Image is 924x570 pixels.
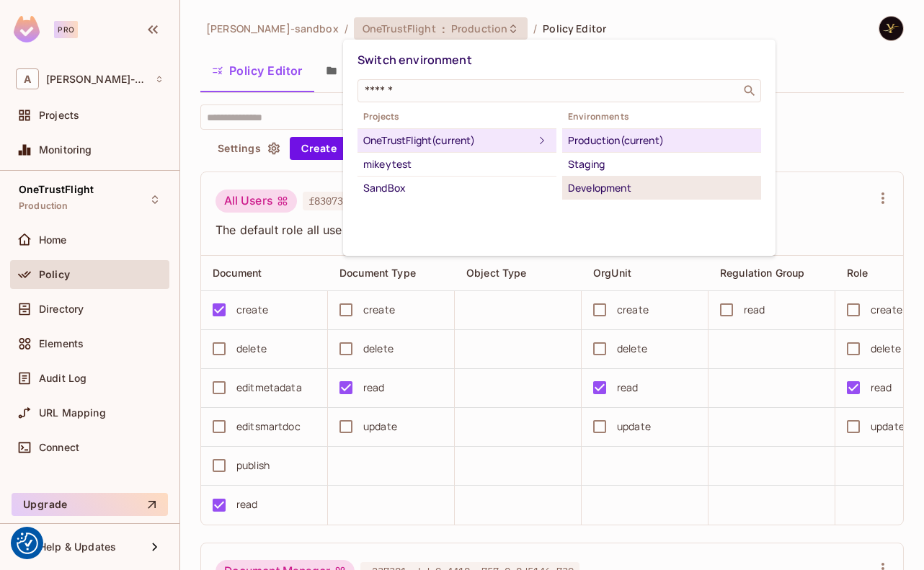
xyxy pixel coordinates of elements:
span: Environments [562,111,761,123]
button: Consent Preferences [17,533,38,554]
span: Projects [357,111,556,123]
div: OneTrustFlight (current) [363,132,533,149]
div: Production (current) [568,132,755,149]
div: mikeytest [363,156,551,173]
div: Staging [568,156,755,173]
span: Switch environment [357,52,472,68]
div: Development [568,179,755,197]
div: SandBox [363,179,551,197]
img: Revisit consent button [17,533,38,554]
